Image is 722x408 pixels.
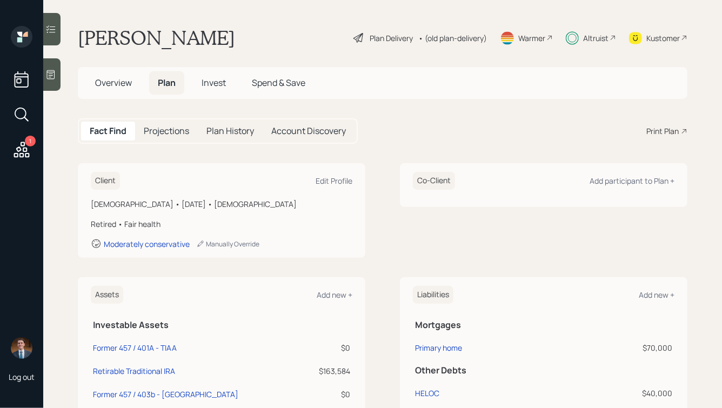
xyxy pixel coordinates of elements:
span: Plan [158,77,176,89]
div: Warmer [518,32,545,44]
div: • (old plan-delivery) [418,32,487,44]
div: [DEMOGRAPHIC_DATA] • [DATE] • [DEMOGRAPHIC_DATA] [91,198,352,210]
div: $40,000 [571,387,672,399]
div: Retirable Traditional IRA [93,365,175,377]
span: Overview [95,77,132,89]
div: 1 [25,136,36,146]
h5: Fact Find [90,126,126,136]
div: HELOC [415,387,439,399]
div: $0 [300,342,350,353]
div: Retired • Fair health [91,218,352,230]
span: Spend & Save [252,77,305,89]
div: Print Plan [646,125,679,137]
h5: Account Discovery [271,126,346,136]
div: Edit Profile [316,176,352,186]
div: Add new + [639,290,674,300]
div: Log out [9,372,35,382]
h6: Co-Client [413,172,455,190]
div: Plan Delivery [370,32,413,44]
h5: Projections [144,126,189,136]
span: Invest [202,77,226,89]
h5: Plan History [206,126,254,136]
h5: Other Debts [415,365,672,376]
h6: Assets [91,286,123,304]
div: Former 457 / 401A - TIAA [93,342,177,353]
div: Altruist [583,32,609,44]
div: Former 457 / 403b - [GEOGRAPHIC_DATA] [93,389,238,400]
div: Add new + [317,290,352,300]
div: $0 [300,389,350,400]
div: $163,584 [300,365,350,377]
h5: Investable Assets [93,320,350,330]
div: Kustomer [646,32,680,44]
div: $70,000 [571,342,672,353]
div: Add participant to Plan + [590,176,674,186]
h6: Liabilities [413,286,453,304]
img: hunter_neumayer.jpg [11,337,32,359]
div: Moderately conservative [104,239,190,249]
div: Manually Override [196,239,259,249]
h6: Client [91,172,120,190]
h5: Mortgages [415,320,672,330]
div: Primary home [415,342,462,353]
h1: [PERSON_NAME] [78,26,235,50]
